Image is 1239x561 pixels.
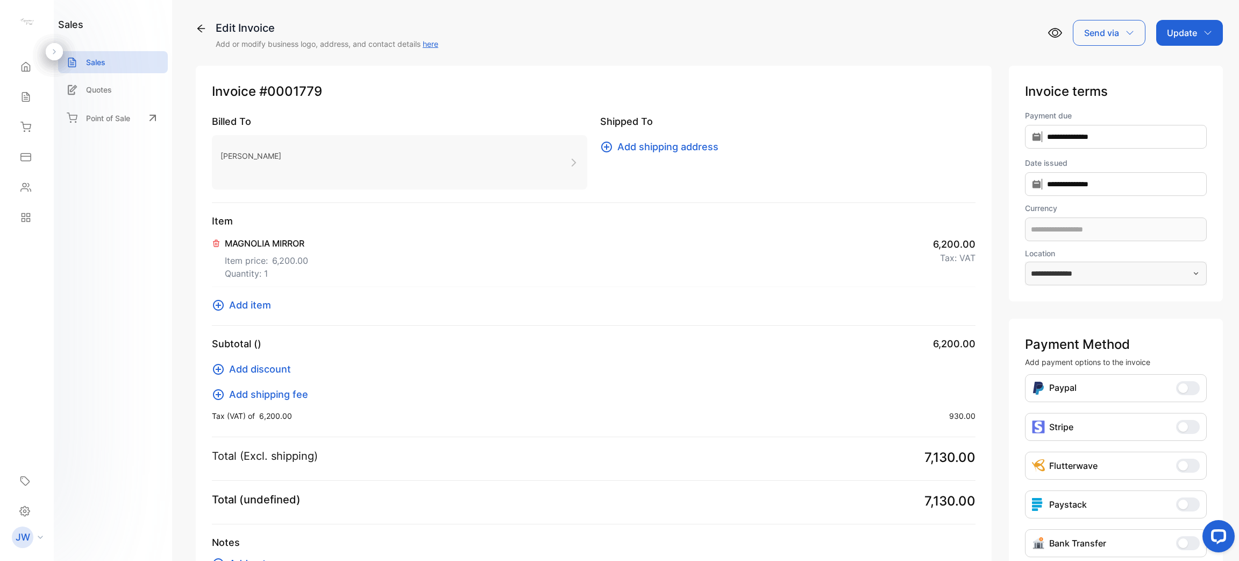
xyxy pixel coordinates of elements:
[1049,498,1087,511] p: Paystack
[259,410,292,422] span: 6,200.00
[1049,420,1073,433] p: Stripe
[58,79,168,101] a: Quotes
[1073,20,1145,46] button: Send via
[1049,381,1077,395] p: Paypal
[949,410,975,422] span: 930.00
[617,139,718,154] span: Add shipping address
[16,530,30,544] p: JW
[212,410,292,422] p: Tax (VAT) of
[423,39,438,48] a: here
[229,298,271,312] span: Add item
[212,298,277,312] button: Add item
[1032,537,1045,550] img: Icon
[259,82,322,101] span: #0001779
[225,250,308,267] p: Item price:
[933,336,975,351] span: 6,200.00
[1084,26,1119,39] p: Send via
[1025,82,1207,101] p: Invoice terms
[58,17,83,32] h1: sales
[212,492,301,508] p: Total (undefined)
[220,148,281,164] p: [PERSON_NAME]
[225,237,308,250] p: MAGNOLIA MIRROR
[1032,381,1045,395] img: Icon
[58,106,168,130] a: Point of Sale
[924,448,975,467] span: 7,130.00
[1049,537,1106,550] p: Bank Transfer
[212,362,297,376] button: Add discount
[212,448,318,464] p: Total (Excl. shipping)
[86,57,105,68] p: Sales
[600,139,725,154] button: Add shipping address
[216,20,438,36] div: Edit Invoice
[940,251,975,264] p: Tax: VAT
[1049,459,1098,472] p: Flutterwave
[1025,110,1207,121] label: Payment due
[225,267,308,280] p: Quantity: 1
[229,362,291,376] span: Add discount
[212,114,587,129] p: Billed To
[272,254,308,267] span: 6,200.00
[19,14,35,30] img: logo
[933,237,975,251] span: 6,200.00
[1025,157,1207,169] label: Date issued
[216,38,438,50] p: Add or modify business logo, address, and contact details
[212,82,975,101] p: Invoice
[86,84,112,95] p: Quotes
[1032,498,1045,511] img: icon
[58,51,168,73] a: Sales
[212,336,261,351] p: Subtotal ()
[1167,26,1197,39] p: Update
[1025,202,1207,214] label: Currency
[212,214,975,228] p: Item
[1025,335,1207,354] p: Payment Method
[1156,20,1223,46] button: Update
[86,113,130,124] p: Point of Sale
[212,387,315,402] button: Add shipping fee
[924,492,975,511] span: 7,130.00
[212,535,975,550] p: Notes
[1025,356,1207,368] p: Add payment options to the invoice
[600,114,975,129] p: Shipped To
[1032,420,1045,433] img: icon
[1032,459,1045,472] img: Icon
[1194,516,1239,561] iframe: LiveChat chat widget
[229,387,308,402] span: Add shipping fee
